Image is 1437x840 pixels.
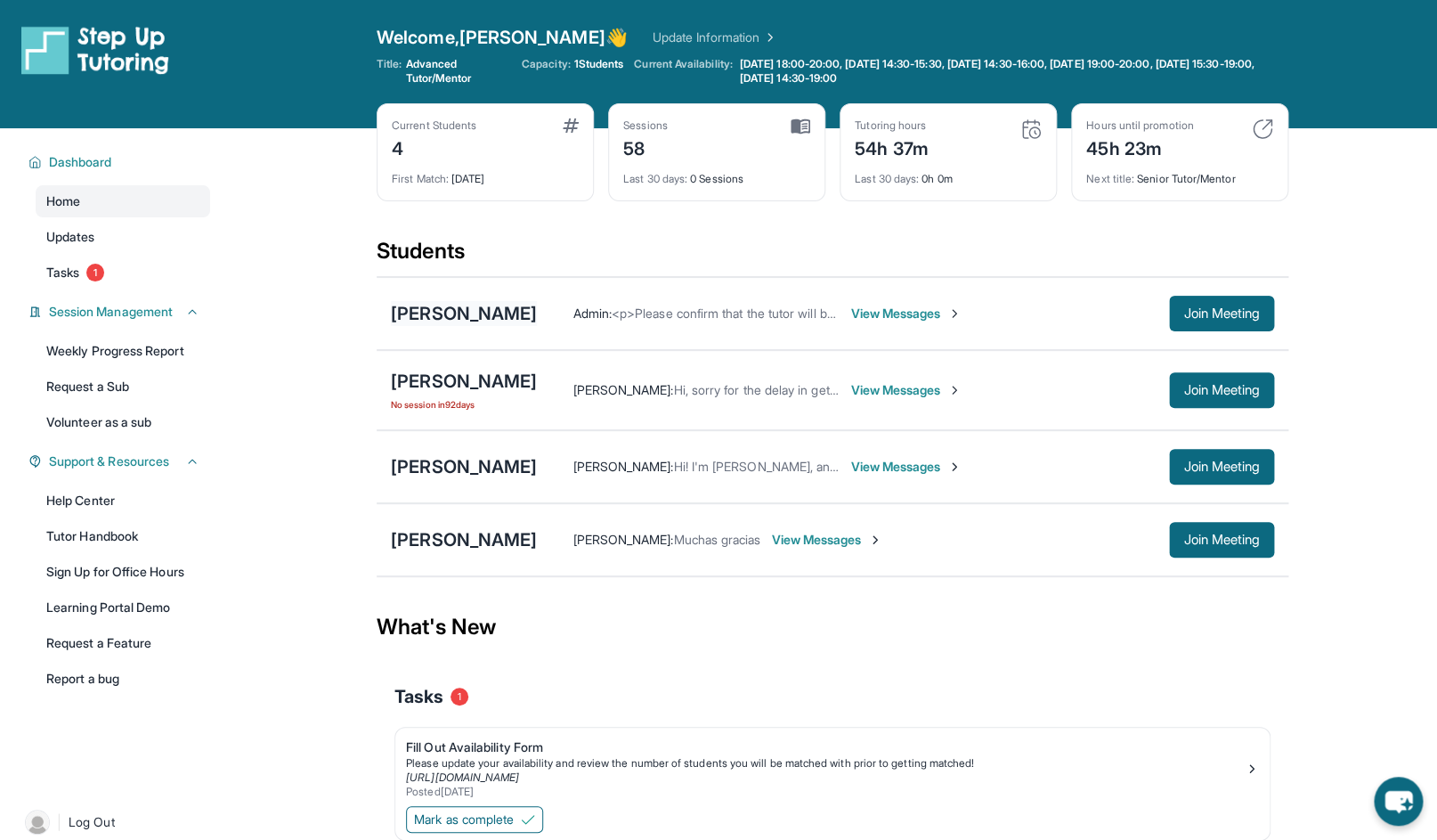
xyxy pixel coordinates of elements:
a: Weekly Progress Report [36,335,210,367]
a: Help Center [36,485,210,517]
div: Fill Out Availability Form [406,738,1245,756]
div: [PERSON_NAME] [391,454,537,479]
a: Sign Up for Office Hours [36,556,210,588]
div: [PERSON_NAME] [391,527,537,552]
img: card [1252,118,1273,140]
a: Learning Portal Demo [36,591,210,624]
div: [PERSON_NAME] [391,369,537,394]
span: Capacity: [522,57,571,71]
div: Hours until promotion [1086,118,1193,133]
span: Dashboard [49,153,112,171]
span: <p>Please confirm that the tutor will be able to attend your first assigned meeting time before j... [612,306,1254,321]
button: Join Meeting [1169,449,1274,485]
a: [DATE] 18:00-20:00, [DATE] 14:30-15:30, [DATE] 14:30-16:00, [DATE] 19:00-20:00, [DATE] 15:30-19:0... [736,57,1288,86]
div: 45h 23m [1086,133,1193,161]
a: Tasks1 [36,257,210,289]
a: [URL][DOMAIN_NAME] [406,771,519,784]
span: 1 [86,264,104,281]
span: [PERSON_NAME] : [572,459,673,474]
a: Volunteer as a sub [36,406,210,438]
span: Join Meeting [1183,385,1260,396]
span: Join Meeting [1183,461,1260,472]
img: Chevron Right [759,29,777,46]
div: What's New [377,588,1288,666]
span: Last 30 days : [855,172,919,185]
a: Tutor Handbook [36,520,210,552]
a: Fill Out Availability FormPlease update your availability and review the number of students you w... [395,728,1270,803]
span: Tasks [394,684,443,709]
span: Session Management [49,303,173,321]
span: Muchas gracias [673,532,760,547]
div: [PERSON_NAME] [391,301,537,326]
a: Updates [36,221,210,253]
button: Join Meeting [1169,372,1274,408]
span: Join Meeting [1183,308,1260,319]
div: 54h 37m [855,133,929,161]
span: [PERSON_NAME] : [572,532,673,547]
span: Advanced Tutor/Mentor [405,57,510,86]
span: Updates [46,228,95,246]
img: user-img [25,810,50,835]
a: Request a Sub [36,371,210,403]
div: Current Students [392,118,476,133]
img: Mark as complete [521,812,535,827]
span: Home [46,192,80,210]
div: Students [377,237,1288,276]
span: 1 [451,688,468,705]
button: Support & Resources [42,453,199,470]
span: View Messages [850,381,962,399]
button: Dashboard [42,153,199,171]
span: [DATE] 18:00-20:00, [DATE] 14:30-15:30, [DATE] 14:30-16:00, [DATE] 19:00-20:00, [DATE] 15:30-19:0... [740,57,1285,86]
span: Log Out [69,813,115,831]
span: First Match : [392,172,449,185]
span: View Messages [771,531,882,549]
span: Support & Resources [49,453,169,470]
div: Tutoring hours [855,118,929,133]
a: Request a Feature [36,627,210,659]
img: Chevron-Right [868,533,882,547]
img: Chevron-Right [947,460,962,474]
button: chat-button [1374,777,1423,826]
span: Admin : [572,306,611,321]
span: Title: [377,57,402,86]
img: logo [21,25,169,75]
span: 1 Students [574,57,624,71]
div: Senior Tutor/Mentor [1086,161,1273,186]
span: Join Meeting [1183,534,1260,545]
button: Session Management [42,303,199,321]
div: 58 [623,133,668,161]
span: [PERSON_NAME] : [572,382,673,397]
a: Home [36,185,210,217]
a: Report a bug [36,663,210,695]
span: View Messages [850,305,962,322]
div: 0 Sessions [623,161,810,186]
img: Chevron-Right [947,383,962,397]
button: Mark as complete [406,806,543,833]
span: No session in 92 days [391,397,537,412]
img: card [791,118,810,135]
div: Please update your availability and review the number of students you will be matched with prior ... [406,756,1245,771]
button: Join Meeting [1169,296,1274,331]
span: Next title : [1086,172,1134,185]
span: | [57,811,61,833]
span: Last 30 days : [623,172,687,185]
span: Mark as complete [414,811,514,828]
div: Posted [DATE] [406,785,1245,799]
span: Welcome, [PERSON_NAME] 👋 [377,25,628,50]
div: Sessions [623,118,668,133]
div: [DATE] [392,161,579,186]
button: Join Meeting [1169,522,1274,558]
div: 4 [392,133,476,161]
a: Update Information [653,29,777,46]
img: card [1020,118,1042,140]
span: Tasks [46,264,79,281]
span: Current Availability: [634,57,732,86]
span: View Messages [850,458,962,476]
div: 0h 0m [855,161,1042,186]
img: card [563,118,579,133]
img: Chevron-Right [947,306,962,321]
